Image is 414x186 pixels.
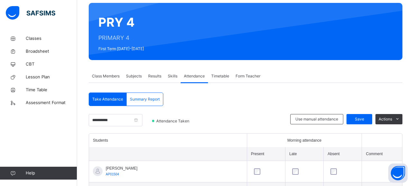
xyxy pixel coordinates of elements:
[26,100,77,106] span: Assessment Format
[295,116,338,122] span: Use manual attendance
[92,73,120,79] span: Class Members
[26,35,77,42] span: Classes
[351,116,367,122] span: Save
[26,48,77,55] span: Broadsheet
[106,173,119,176] span: AP01504
[6,6,55,20] img: safsims
[388,164,408,183] button: Open asap
[287,137,321,143] span: Morning attendance
[26,170,77,176] span: Help
[92,96,123,102] span: Take Attendance
[211,73,229,79] span: Timetable
[285,147,324,161] th: Late
[126,73,142,79] span: Subjects
[26,87,77,93] span: Time Table
[324,147,362,161] th: Absent
[106,165,138,171] span: [PERSON_NAME]
[168,73,177,79] span: Skills
[26,74,77,80] span: Lesson Plan
[156,118,191,124] span: Attendance Taken
[130,96,160,102] span: Summary Report
[379,116,392,122] span: Actions
[148,73,161,79] span: Results
[89,134,247,147] th: Students
[362,147,402,161] th: Comment
[247,147,285,161] th: Present
[184,73,205,79] span: Attendance
[26,61,77,67] span: CBT
[236,73,260,79] span: Form Teacher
